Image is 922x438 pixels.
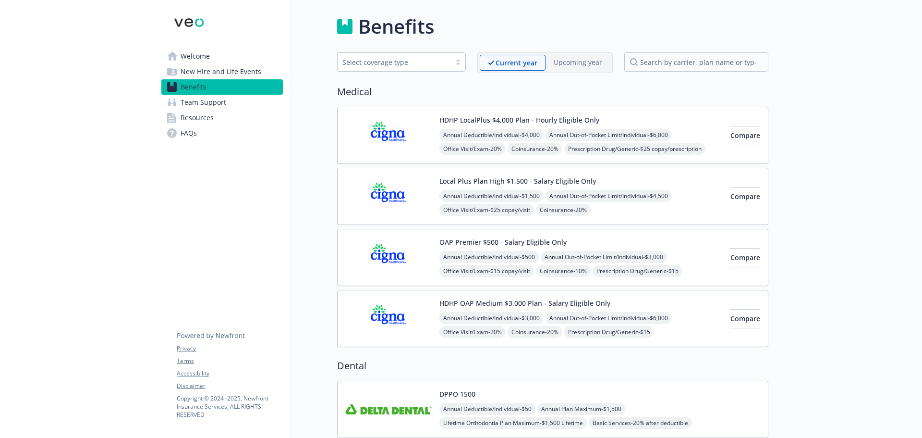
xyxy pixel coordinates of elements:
[161,95,283,110] a: Team Support
[730,309,760,328] button: Compare
[546,312,672,324] span: Annual Out-of-Pocket Limit/Individual - $6,000
[439,176,596,186] button: Local Plus Plan High $1,500 - Salary Eligible Only
[345,298,432,339] img: CIGNA carrier logo
[439,265,534,277] span: Office Visit/Exam - $15 copay/visit
[181,79,206,95] span: Benefits
[496,58,537,68] p: Current year
[161,110,283,125] a: Resources
[439,143,506,155] span: Office Visit/Exam - 20%
[546,190,672,202] span: Annual Out-of-Pocket Limit/Individual - $4,500
[177,344,282,353] a: Privacy
[337,359,768,373] h2: Dental
[345,176,432,217] img: CIGNA carrier logo
[730,131,760,140] span: Compare
[730,253,760,262] span: Compare
[177,382,282,390] a: Disclaimer
[589,417,692,429] span: Basic Services - 20% after deductible
[181,49,210,64] span: Welcome
[537,403,625,415] span: Annual Plan Maximum - $1,500
[439,403,535,415] span: Annual Deductible/Individual - $50
[439,326,506,338] span: Office Visit/Exam - 20%
[439,389,475,399] button: DPPO 1500
[593,265,682,277] span: Prescription Drug/Generic - $15
[624,52,768,72] input: search by carrier, plan name or type
[546,55,610,71] span: Upcoming year
[177,394,282,419] p: Copyright © 2024 - 2025 , Newfront Insurance Services, ALL RIGHTS RESERVED
[177,369,282,378] a: Accessibility
[508,326,562,338] span: Coinsurance - 20%
[342,57,446,67] div: Select coverage type
[439,129,544,141] span: Annual Deductible/Individual - $4,000
[177,357,282,365] a: Terms
[730,314,760,323] span: Compare
[181,125,197,141] span: FAQs
[439,312,544,324] span: Annual Deductible/Individual - $3,000
[730,187,760,206] button: Compare
[554,57,602,67] p: Upcoming year
[730,126,760,145] button: Compare
[337,85,768,99] h2: Medical
[564,326,654,338] span: Prescription Drug/Generic - $15
[536,204,591,216] span: Coinsurance - 20%
[536,265,591,277] span: Coinsurance - 10%
[439,417,587,429] span: Lifetime Orthodontia Plan Maximum - $1,500 Lifetime
[564,143,705,155] span: Prescription Drug/Generic - $25 copay/prescription
[439,298,610,308] button: HDHP OAP Medium $3,000 Plan - Salary Eligible Only
[161,79,283,95] a: Benefits
[181,110,214,125] span: Resources
[546,129,672,141] span: Annual Out-of-Pocket Limit/Individual - $6,000
[439,190,544,202] span: Annual Deductible/Individual - $1,500
[541,251,667,263] span: Annual Out-of-Pocket Limit/Individual - $3,000
[439,204,534,216] span: Office Visit/Exam - $25 copay/visit
[730,248,760,267] button: Compare
[345,237,432,278] img: CIGNA carrier logo
[730,192,760,201] span: Compare
[345,389,432,430] img: Delta Dental Insurance Company carrier logo
[181,95,226,110] span: Team Support
[439,237,567,247] button: OAP Premier $500 - Salary Eligible Only
[181,64,261,79] span: New Hire and Life Events
[161,49,283,64] a: Welcome
[161,64,283,79] a: New Hire and Life Events
[161,125,283,141] a: FAQs
[439,251,539,263] span: Annual Deductible/Individual - $500
[345,115,432,156] img: CIGNA carrier logo
[508,143,562,155] span: Coinsurance - 20%
[358,12,434,41] h1: Benefits
[439,115,599,125] button: HDHP LocalPlus $4,000 Plan - Hourly Eligible Only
